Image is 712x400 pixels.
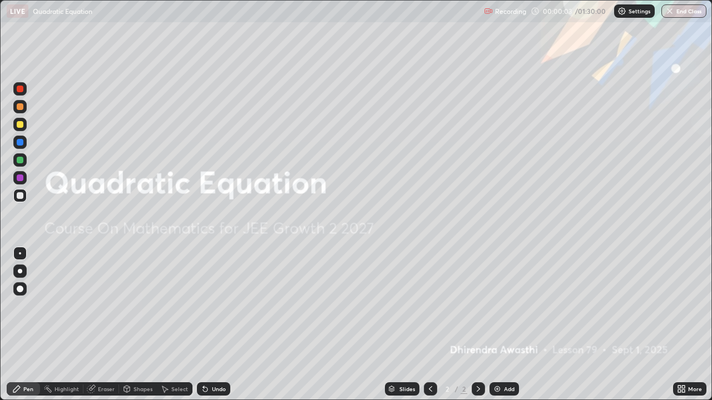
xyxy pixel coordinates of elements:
p: LIVE [10,7,25,16]
div: Pen [23,386,33,392]
div: Shapes [133,386,152,392]
button: End Class [661,4,706,18]
img: class-settings-icons [617,7,626,16]
div: Select [171,386,188,392]
p: Quadratic Equation [33,7,92,16]
div: Highlight [55,386,79,392]
img: add-slide-button [493,384,502,393]
p: Recording [495,7,526,16]
div: 2 [442,386,453,392]
img: recording.375f2c34.svg [484,7,493,16]
div: Eraser [98,386,115,392]
div: 2 [461,384,467,394]
div: Slides [399,386,415,392]
div: More [688,386,702,392]
div: / [455,386,458,392]
p: Settings [629,8,650,14]
img: end-class-cross [665,7,674,16]
div: Add [504,386,515,392]
div: Undo [212,386,226,392]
